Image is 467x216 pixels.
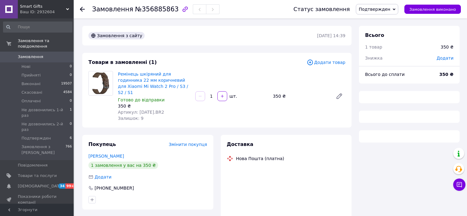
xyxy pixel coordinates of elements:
div: шт. [228,93,238,99]
span: Показники роботи компанії [18,194,57,205]
span: 34 [58,183,65,189]
div: 350 ₴ [270,92,331,100]
span: Подтвержден [359,7,390,12]
span: [DEMOGRAPHIC_DATA] [18,183,63,189]
span: Виконані [21,81,41,87]
div: 350 ₴ [441,44,453,50]
span: Не дозвонились 1-й раз [21,107,70,118]
span: Подтвержден [21,135,51,141]
span: №356885863 [135,6,179,13]
span: Замовлення [18,54,43,60]
span: Всього [365,32,384,38]
div: Замовлення з сайту [88,32,145,39]
span: 0 [70,98,72,104]
span: Замовлення [92,6,133,13]
div: 1 замовлення у вас на 350 ₴ [88,162,158,169]
span: Оплачені [21,98,41,104]
span: Готово до відправки [118,97,165,102]
div: Статус замовлення [294,6,350,12]
span: Додати товар [307,59,345,66]
span: 6 [70,135,72,141]
button: Чат з покупцем [453,179,465,191]
a: Редагувати [333,90,345,102]
span: Товари в замовленні (1) [88,59,157,65]
span: 1 товар [365,45,382,49]
span: 0 [70,121,72,132]
span: Нові [21,64,30,69]
span: Замовлення та повідомлення [18,38,74,49]
img: Ремінець шкіряний для годинника 22 мм коричневий для Xiaomi Mi Watch 2 Pro / S3 / S2 / S1 [89,71,113,95]
span: Доставка [227,141,254,147]
span: Замовлення виконано [409,7,456,12]
b: 350 ₴ [439,72,453,77]
span: Додати [95,175,111,179]
button: Замовлення виконано [404,5,461,14]
span: 19507 [61,81,72,87]
div: [PHONE_NUMBER] [94,185,134,191]
span: Всього до сплати [365,72,405,77]
div: 350 ₴ [118,103,190,109]
span: 99+ [65,183,76,189]
span: Скасовані [21,90,42,95]
span: Smart Gifts [20,4,66,9]
span: 0 [70,64,72,69]
span: Не дозвонились 2-й раз [21,121,70,132]
a: Ремінець шкіряний для годинника 22 мм коричневий для Xiaomi Mi Watch 2 Pro / S3 / S2 / S1 [118,72,188,95]
span: Залишок: 9 [118,116,144,121]
div: Повернутися назад [80,6,85,12]
a: [PERSON_NAME] [88,154,124,159]
div: Ваш ID: 2932604 [20,9,74,15]
input: Пошук [3,22,72,33]
span: Прийняті [21,73,41,78]
span: Знижка [365,56,383,61]
span: 4584 [63,90,72,95]
time: [DATE] 14:39 [317,33,345,38]
span: 766 [65,144,72,155]
span: Артикул: [DATE].BR2 [118,110,164,115]
span: Повідомлення [18,163,48,168]
span: 0 [70,73,72,78]
span: 1 [70,107,72,118]
div: Нова Пошта (платна) [235,155,286,162]
span: Покупець [88,141,116,147]
span: Додати [437,56,453,61]
span: Товари та послуги [18,173,57,179]
span: Замовлення з [PERSON_NAME] [21,144,65,155]
span: Змінити покупця [169,142,207,147]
